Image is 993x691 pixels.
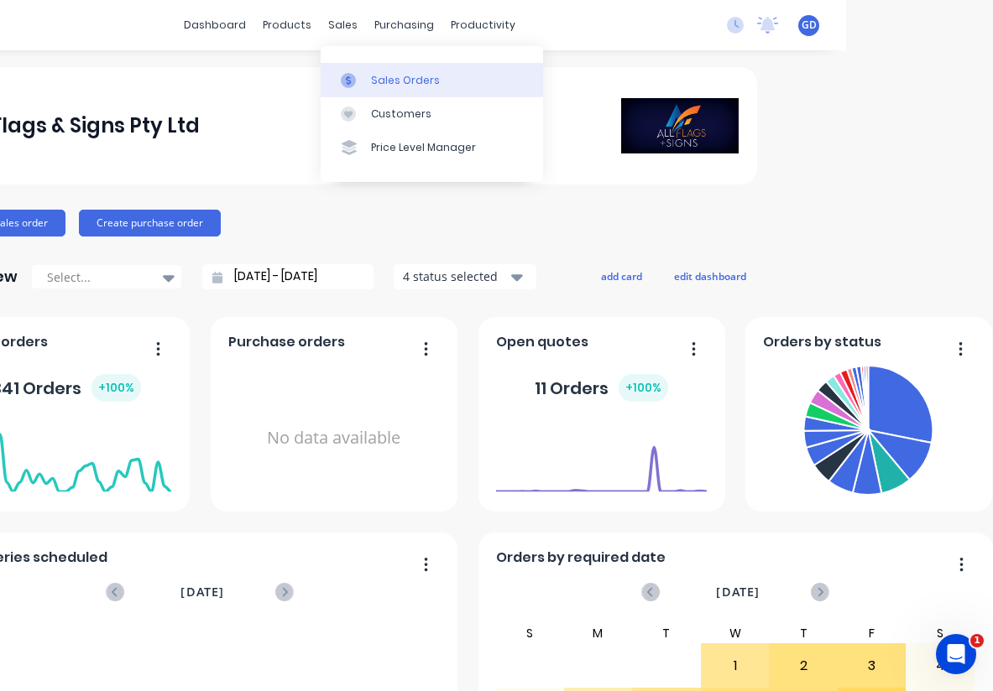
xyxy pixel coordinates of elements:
div: sales [320,13,366,38]
div: M [564,623,633,643]
span: Orders by status [763,332,881,352]
div: 3 [839,645,906,687]
div: Customers [371,107,431,122]
div: S [495,623,564,643]
div: + 100 % [619,374,668,402]
div: T [632,623,701,643]
a: Price Level Manager [321,131,543,164]
div: purchasing [366,13,442,38]
button: 4 status selected [394,264,536,289]
span: GD [802,18,817,33]
div: 4 status selected [403,268,509,285]
img: All Flags & Signs Pty Ltd [621,98,739,153]
div: Sales Orders [371,73,440,88]
iframe: Intercom live chat [936,634,976,674]
div: 1 [702,645,769,687]
div: No data available [228,359,439,517]
a: dashboard [175,13,254,38]
div: W [701,623,770,643]
span: Open quotes [496,332,588,352]
span: [DATE] [180,583,224,601]
a: Customers [321,97,543,131]
div: 4 [907,645,974,687]
div: + 100 % [91,374,141,402]
div: S [906,623,975,643]
span: 1 [970,634,984,647]
span: [DATE] [716,583,760,601]
button: Create purchase order [79,210,221,236]
button: edit dashboard [663,265,757,287]
div: T [769,623,838,643]
div: Price Level Manager [371,140,476,155]
button: add card [590,265,653,287]
a: Sales Orders [321,63,543,96]
span: Purchase orders [228,332,345,352]
div: products [254,13,320,38]
div: 2 [770,645,837,687]
div: 11 Orders [535,374,668,402]
div: F [838,623,907,643]
div: productivity [442,13,524,38]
